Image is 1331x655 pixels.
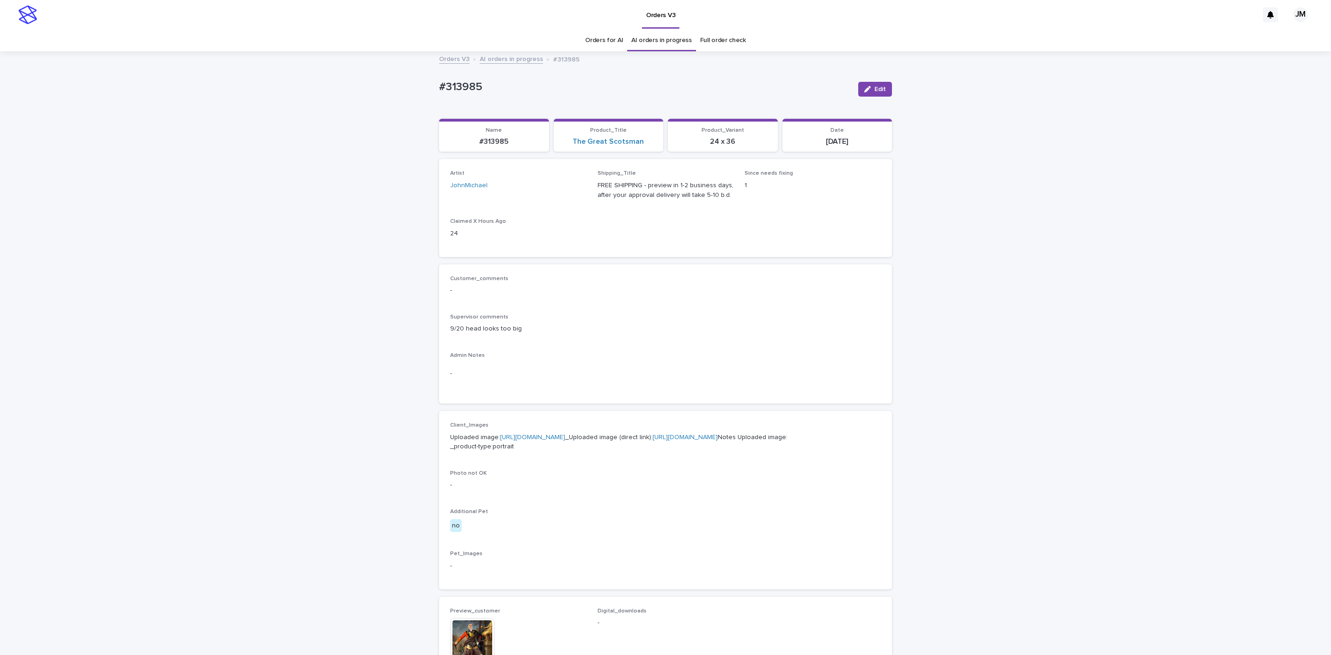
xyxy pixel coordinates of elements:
p: 1 [745,181,881,190]
span: Additional Pet [450,509,488,514]
p: #313985 [439,80,851,94]
span: Name [486,128,502,133]
p: - [450,286,881,295]
p: - [450,369,881,379]
span: Claimed X Hours Ago [450,219,506,224]
p: 9/20 head looks too big [450,324,881,334]
a: Full order check [700,30,746,51]
a: The Great Scotsman [573,137,644,146]
a: Orders V3 [439,53,470,64]
div: JM [1293,7,1308,22]
p: 24 [450,229,586,239]
a: AI orders in progress [480,53,543,64]
a: [URL][DOMAIN_NAME] [500,434,565,441]
p: - [598,618,734,628]
p: FREE SHIPPING - preview in 1-2 business days, after your approval delivery will take 5-10 b.d. [598,181,734,200]
span: Client_Images [450,422,488,428]
span: Preview_customer [450,608,500,614]
p: Uploaded image: _Uploaded image (direct link): Notes Uploaded image: _product-type:portrait [450,433,881,452]
span: Supervisor comments [450,314,508,320]
p: - [450,480,881,490]
span: Edit [874,86,886,92]
p: #313985 [445,137,543,146]
span: Artist [450,171,464,176]
div: no [450,519,462,533]
a: AI orders in progress [631,30,692,51]
span: Photo not OK [450,471,487,476]
p: #313985 [553,54,580,64]
p: - [450,561,881,571]
p: 24 x 36 [673,137,772,146]
span: Shipping_Title [598,171,636,176]
button: Edit [858,82,892,97]
span: Pet_Images [450,551,482,557]
span: Digital_downloads [598,608,647,614]
p: [DATE] [788,137,887,146]
span: Product_Variant [702,128,744,133]
a: [URL][DOMAIN_NAME] [653,434,718,441]
span: Admin Notes [450,353,485,358]
a: JohnMichael [450,181,488,190]
a: Orders for AI [585,30,623,51]
span: Since needs fixing [745,171,793,176]
img: stacker-logo-s-only.png [18,6,37,24]
span: Date [830,128,844,133]
span: Customer_comments [450,276,508,282]
span: Product_Title [590,128,627,133]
